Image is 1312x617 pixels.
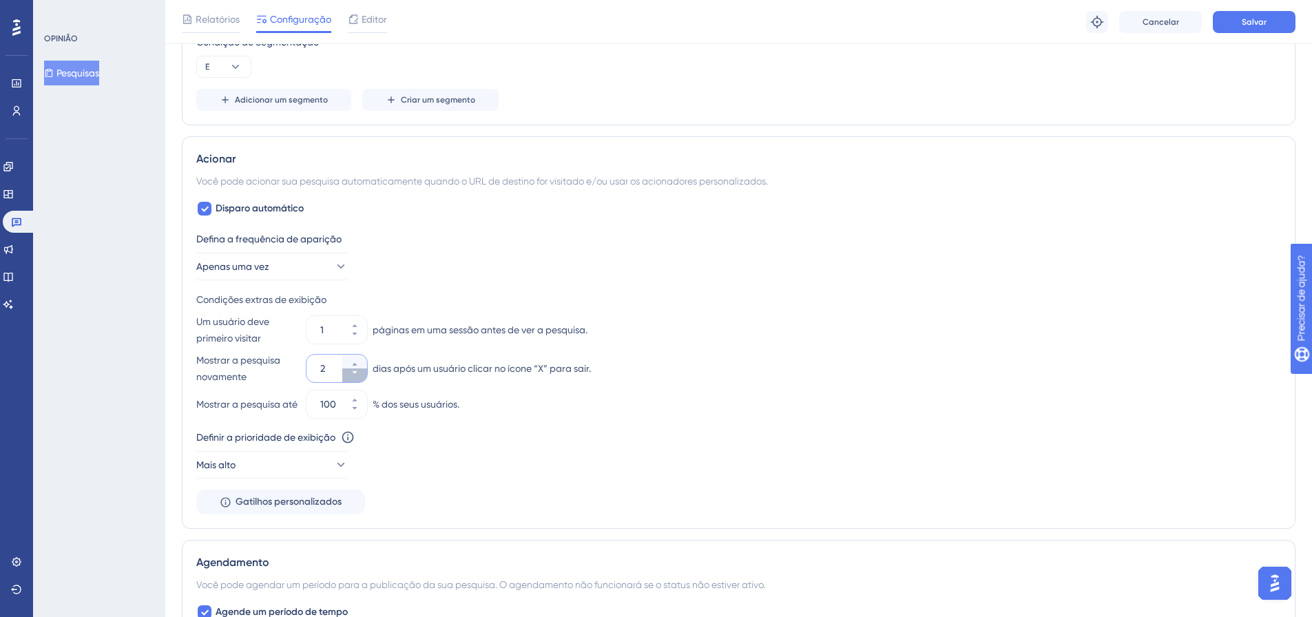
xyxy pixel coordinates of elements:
[373,363,591,374] font: dias após um usuário clicar no ícone “X” para sair.
[1119,11,1202,33] button: Cancelar
[196,355,280,382] font: Mostrar a pesquisa novamente
[1254,563,1295,604] iframe: Iniciador do Assistente de IA do UserGuiding
[373,399,459,410] font: % dos seus usuários.
[362,14,387,25] font: Editor
[216,202,304,214] font: Disparo automático
[373,324,587,335] font: páginas em uma sessão antes de ver a pesquisa.
[56,67,99,79] font: Pesquisas
[32,6,118,17] font: Precisar de ajuda?
[196,432,335,443] font: Definir a prioridade de exibição
[1143,17,1179,27] font: Cancelar
[401,95,475,105] font: Criar um segmento
[196,294,326,305] font: Condições extras de exibição
[235,95,328,105] font: Adicionar um segmento
[196,451,348,479] button: Mais alto
[196,399,298,410] font: Mostrar a pesquisa até
[196,152,236,165] font: Acionar
[196,579,765,590] font: Você pode agendar um período para a publicação da sua pesquisa. O agendamento não funcionará se o...
[196,316,269,344] font: Um usuário deve primeiro visitar
[196,176,768,187] font: Você pode acionar sua pesquisa automaticamente quando o URL de destino for visitado e/ou usar os ...
[196,56,251,78] button: E
[196,459,236,470] font: Mais alto
[196,14,240,25] font: Relatórios
[196,253,348,280] button: Apenas uma vez
[362,89,499,111] button: Criar um segmento
[1242,17,1267,27] font: Salvar
[236,496,342,508] font: Gatilhos personalizados
[44,61,99,85] button: Pesquisas
[196,89,351,111] button: Adicionar um segmento
[270,14,331,25] font: Configuração
[44,34,78,43] font: OPINIÃO
[196,556,269,569] font: Agendamento
[196,233,342,244] font: Defina a frequência de aparição
[196,490,365,514] button: Gatilhos personalizados
[196,261,269,272] font: Apenas uma vez
[1213,11,1295,33] button: Salvar
[205,62,209,72] font: E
